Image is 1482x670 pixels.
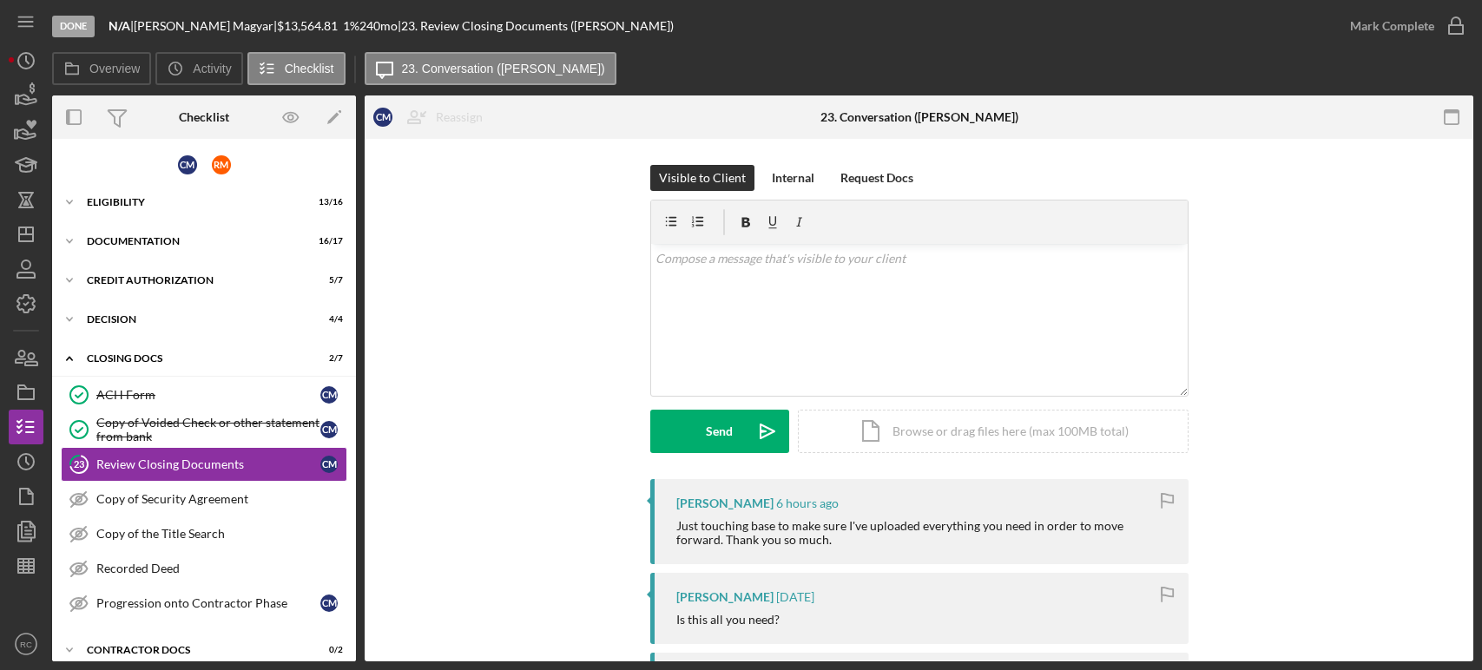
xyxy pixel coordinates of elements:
div: Recorded Deed [96,562,346,575]
div: Checklist [179,110,229,124]
div: 1 % [343,19,359,33]
div: CREDIT AUTHORIZATION [87,275,300,286]
div: C M [320,594,338,612]
a: Copy of Security Agreement [61,482,347,516]
a: Copy of the Title Search [61,516,347,551]
div: Send [706,410,733,453]
div: Is this all you need? [676,613,780,627]
text: RC [20,640,32,649]
div: C M [178,155,197,174]
div: R M [212,155,231,174]
b: N/A [109,18,130,33]
div: Decision [87,314,300,325]
button: Visible to Client [650,165,754,191]
div: 240 mo [359,19,398,33]
div: Reassign [436,100,483,135]
div: 23. Conversation ([PERSON_NAME]) [820,110,1018,124]
label: Overview [89,62,140,76]
button: Request Docs [832,165,922,191]
button: Activity [155,52,242,85]
div: Copy of Voided Check or other statement from bank [96,416,320,443]
div: C M [373,108,392,127]
div: Copy of Security Agreement [96,492,346,506]
div: [PERSON_NAME] [676,496,774,510]
div: | [109,19,134,33]
button: Checklist [247,52,346,85]
a: 23Review Closing DocumentsCM [61,447,347,482]
button: RC [9,627,43,661]
a: Copy of Voided Check or other statement from bankCM [61,412,347,447]
div: C M [320,456,338,473]
div: Visible to Client [659,165,746,191]
iframe: Intercom live chat [1423,594,1465,635]
div: Progression onto Contractor Phase [96,596,320,610]
a: ACH FormCM [61,378,347,412]
div: Just touching base to make sure I've uploaded everything you need in order to move forward. Thank... [676,519,1171,547]
div: ACH Form [96,388,320,402]
div: | 23. Review Closing Documents ([PERSON_NAME]) [398,19,674,33]
div: 0 / 2 [312,645,343,655]
a: Progression onto Contractor PhaseCM [61,586,347,621]
div: Request Docs [840,165,913,191]
label: Activity [193,62,231,76]
button: CMReassign [365,100,500,135]
div: Copy of the Title Search [96,527,346,541]
label: Checklist [285,62,334,76]
div: 5 / 7 [312,275,343,286]
div: Mark Complete [1350,9,1434,43]
button: Mark Complete [1333,9,1473,43]
div: C M [320,386,338,404]
div: Done [52,16,95,37]
div: Eligibility [87,197,300,207]
div: C M [320,421,338,438]
time: 2025-08-15 01:38 [776,590,814,604]
div: 13 / 16 [312,197,343,207]
div: Internal [772,165,814,191]
div: 2 / 7 [312,353,343,364]
time: 2025-08-27 12:52 [776,496,839,510]
button: 23. Conversation ([PERSON_NAME]) [365,52,616,85]
div: CLOSING DOCS [87,353,300,364]
a: Recorded Deed [61,551,347,586]
div: 4 / 4 [312,314,343,325]
button: Internal [763,165,823,191]
tspan: 23 [74,458,84,470]
div: Documentation [87,236,300,246]
label: 23. Conversation ([PERSON_NAME]) [402,62,605,76]
div: [PERSON_NAME] [676,590,774,604]
button: Send [650,410,789,453]
div: Review Closing Documents [96,457,320,471]
div: 16 / 17 [312,236,343,246]
button: Overview [52,52,151,85]
div: Contractor Docs [87,645,300,655]
div: $13,564.81 [277,19,343,33]
div: [PERSON_NAME] Magyar | [134,19,277,33]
